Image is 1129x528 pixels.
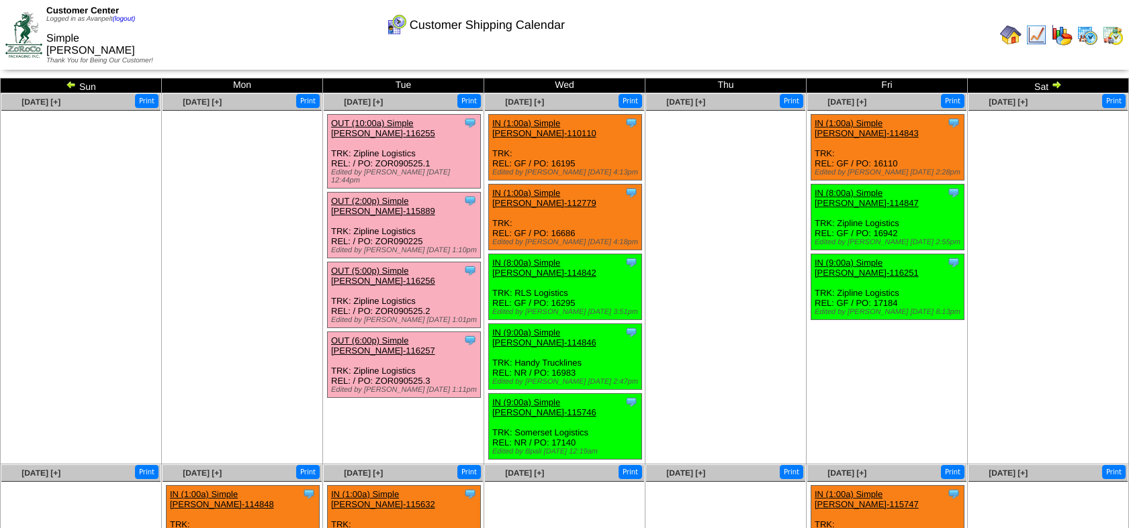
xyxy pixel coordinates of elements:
[1051,79,1062,90] img: arrowright.gif
[666,468,705,478] a: [DATE] [+]
[328,332,481,398] div: TRK: Zipline Logistics REL: / PO: ZOR090525.3
[941,94,964,108] button: Print
[323,78,484,93] td: Tue
[619,465,642,479] button: Print
[815,489,919,509] a: IN (1:00a) Simple [PERSON_NAME]-115747
[1077,24,1098,46] img: calendarprod.gif
[625,256,638,269] img: Tooltip
[780,94,803,108] button: Print
[46,5,119,15] span: Customer Center
[46,33,135,56] span: Simple [PERSON_NAME]
[410,18,565,32] span: Customer Shipping Calendar
[463,487,477,500] img: Tooltip
[344,97,383,107] a: [DATE] [+]
[331,168,480,184] div: Edited by [PERSON_NAME] [DATE] 12:44pm
[666,97,705,107] a: [DATE] [+]
[484,78,645,93] td: Wed
[989,97,1028,107] span: [DATE] [+]
[811,184,964,250] div: TRK: Zipline Logistics REL: GF / PO: 16942
[1051,24,1073,46] img: graph.gif
[386,14,407,36] img: calendarcustomer.gif
[170,489,274,509] a: IN (1:00a) Simple [PERSON_NAME]-114848
[331,266,435,286] a: OUT (5:00p) Simple [PERSON_NAME]-116256
[947,487,960,500] img: Tooltip
[619,94,642,108] button: Print
[492,308,641,316] div: Edited by [PERSON_NAME] [DATE] 3:51pm
[331,386,480,394] div: Edited by [PERSON_NAME] [DATE] 1:11pm
[492,378,641,386] div: Edited by [PERSON_NAME] [DATE] 2:47pm
[827,97,866,107] a: [DATE] [+]
[296,94,320,108] button: Print
[625,186,638,199] img: Tooltip
[463,194,477,207] img: Tooltip
[331,489,435,509] a: IN (1:00a) Simple [PERSON_NAME]-115632
[492,118,596,138] a: IN (1:00a) Simple [PERSON_NAME]-110110
[21,468,60,478] a: [DATE] [+]
[807,78,968,93] td: Fri
[46,57,153,64] span: Thank You for Being Our Customer!
[5,12,42,57] img: ZoRoCo_Logo(Green%26Foil)%20jpg.webp
[112,15,135,23] a: (logout)
[947,256,960,269] img: Tooltip
[457,465,481,479] button: Print
[328,193,481,258] div: TRK: Zipline Logistics REL: / PO: ZOR090225
[815,118,919,138] a: IN (1:00a) Simple [PERSON_NAME]-114843
[492,258,596,278] a: IN (8:00a) Simple [PERSON_NAME]-114842
[492,238,641,246] div: Edited by [PERSON_NAME] [DATE] 4:18pm
[815,168,964,176] div: Edited by [PERSON_NAME] [DATE] 2:28pm
[463,264,477,277] img: Tooltip
[66,79,77,90] img: arrowleft.gif
[492,397,596,417] a: IN (9:00a) Simple [PERSON_NAME]-115746
[815,258,919,278] a: IN (9:00a) Simple [PERSON_NAME]-116251
[183,468,222,478] a: [DATE] [+]
[489,254,642,320] div: TRK: RLS Logistics REL: GF / PO: 16295
[815,308,964,316] div: Edited by [PERSON_NAME] [DATE] 8:13pm
[457,94,481,108] button: Print
[1102,94,1126,108] button: Print
[328,115,481,189] div: TRK: Zipline Logistics REL: / PO: ZOR090525.1
[331,335,435,356] a: OUT (6:00p) Simple [PERSON_NAME]-116257
[489,394,642,460] div: TRK: Somerset Logistics REL: NR / PO: 17140
[780,465,803,479] button: Print
[489,115,642,180] div: TRK: REL: GF / PO: 16195
[645,78,807,93] td: Thu
[625,325,638,339] img: Tooltip
[296,465,320,479] button: Print
[463,116,477,129] img: Tooltip
[1000,24,1022,46] img: home.gif
[344,468,383,478] a: [DATE] [+]
[162,78,323,93] td: Mon
[492,327,596,348] a: IN (9:00a) Simple [PERSON_NAME]-114846
[505,468,544,478] span: [DATE] [+]
[989,468,1028,478] a: [DATE] [+]
[827,468,866,478] a: [DATE] [+]
[815,188,919,208] a: IN (8:00a) Simple [PERSON_NAME]-114847
[135,465,159,479] button: Print
[968,78,1129,93] td: Sat
[331,316,480,324] div: Edited by [PERSON_NAME] [DATE] 1:01pm
[492,188,596,208] a: IN (1:00a) Simple [PERSON_NAME]-112779
[331,196,435,216] a: OUT (2:00p) Simple [PERSON_NAME]-115889
[21,97,60,107] a: [DATE] [+]
[625,116,638,129] img: Tooltip
[183,97,222,107] a: [DATE] [+]
[811,115,964,180] div: TRK: REL: GF / PO: 16110
[505,97,544,107] a: [DATE] [+]
[941,465,964,479] button: Print
[492,168,641,176] div: Edited by [PERSON_NAME] [DATE] 4:13pm
[135,94,159,108] button: Print
[331,118,435,138] a: OUT (10:00a) Simple [PERSON_NAME]-116255
[1102,24,1124,46] img: calendarinout.gif
[331,246,480,254] div: Edited by [PERSON_NAME] [DATE] 1:10pm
